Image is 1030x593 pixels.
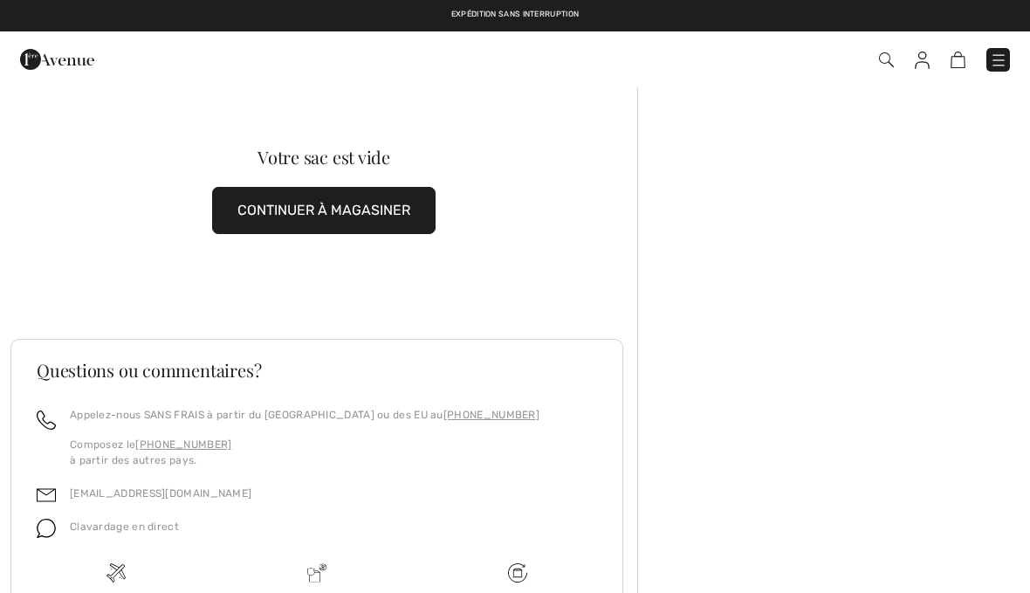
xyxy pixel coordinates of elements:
[20,50,94,66] a: 1ère Avenue
[990,52,1007,69] img: Menu
[212,187,436,234] button: CONTINUER À MAGASINER
[307,563,326,583] img: Livraison promise sans frais de dédouanement surprise&nbsp;!
[37,486,56,505] img: email
[37,519,56,538] img: chat
[508,563,527,583] img: Livraison gratuite dès 99$
[70,407,539,423] p: Appelez-nous SANS FRAIS à partir du [GEOGRAPHIC_DATA] ou des EU au
[70,521,179,533] span: Clavardage en direct
[37,410,56,430] img: call
[70,487,251,500] a: [EMAIL_ADDRESS][DOMAIN_NAME]
[135,438,231,451] a: [PHONE_NUMBER]
[443,409,539,421] a: [PHONE_NUMBER]
[951,52,965,68] img: Panier d'achat
[42,148,606,166] div: Votre sac est vide
[70,437,539,468] p: Composez le à partir des autres pays.
[20,42,94,77] img: 1ère Avenue
[879,52,894,67] img: Recherche
[37,362,597,379] h3: Questions ou commentaires?
[915,52,930,69] img: Mes infos
[106,563,126,583] img: Livraison gratuite dès 99$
